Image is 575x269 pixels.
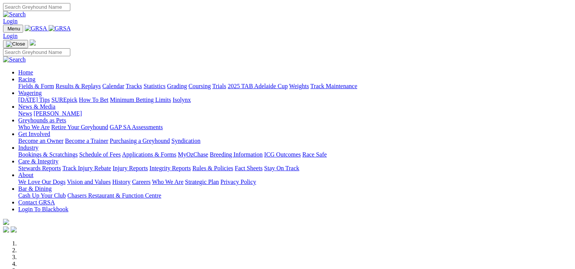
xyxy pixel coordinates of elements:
[302,151,326,158] a: Race Safe
[33,110,82,117] a: [PERSON_NAME]
[18,192,572,199] div: Bar & Dining
[18,151,78,158] a: Bookings & Scratchings
[25,25,47,32] img: GRSA
[18,144,38,151] a: Industry
[67,192,161,199] a: Chasers Restaurant & Function Centre
[18,185,52,192] a: Bar & Dining
[11,226,17,233] img: twitter.svg
[18,138,63,144] a: Become an Owner
[310,83,357,89] a: Track Maintenance
[18,103,55,110] a: News & Media
[3,3,70,11] input: Search
[55,83,101,89] a: Results & Replays
[18,138,572,144] div: Get Involved
[8,26,20,32] span: Menu
[132,179,150,185] a: Careers
[18,69,33,76] a: Home
[18,90,42,96] a: Wagering
[3,56,26,63] img: Search
[18,124,50,130] a: Who We Are
[18,83,572,90] div: Racing
[3,18,17,24] a: Login
[18,117,66,123] a: Greyhounds as Pets
[51,124,108,130] a: Retire Your Greyhound
[18,131,50,137] a: Get Involved
[65,138,108,144] a: Become a Trainer
[6,41,25,47] img: Close
[149,165,191,171] a: Integrity Reports
[3,48,70,56] input: Search
[18,206,68,212] a: Login To Blackbook
[18,76,35,82] a: Racing
[18,97,50,103] a: [DATE] Tips
[210,151,263,158] a: Breeding Information
[18,83,54,89] a: Fields & Form
[18,110,572,117] div: News & Media
[220,179,256,185] a: Privacy Policy
[178,151,208,158] a: MyOzChase
[18,165,61,171] a: Stewards Reports
[235,165,263,171] a: Fact Sheets
[18,192,66,199] a: Cash Up Your Club
[192,165,233,171] a: Rules & Policies
[18,179,572,185] div: About
[18,124,572,131] div: Greyhounds as Pets
[49,25,71,32] img: GRSA
[122,151,176,158] a: Applications & Forms
[18,199,55,206] a: Contact GRSA
[18,172,33,178] a: About
[18,158,59,165] a: Care & Integrity
[171,138,200,144] a: Syndication
[152,179,184,185] a: Who We Are
[228,83,288,89] a: 2025 TAB Adelaide Cup
[185,179,219,185] a: Strategic Plan
[51,97,77,103] a: SUREpick
[167,83,187,89] a: Grading
[18,165,572,172] div: Care & Integrity
[3,226,9,233] img: facebook.svg
[3,33,17,39] a: Login
[62,165,111,171] a: Track Injury Rebate
[30,40,36,46] img: logo-grsa-white.png
[110,124,163,130] a: GAP SA Assessments
[264,165,299,171] a: Stay On Track
[18,151,572,158] div: Industry
[102,83,124,89] a: Calendar
[3,25,23,33] button: Toggle navigation
[3,40,28,48] button: Toggle navigation
[67,179,111,185] a: Vision and Values
[126,83,142,89] a: Tracks
[3,11,26,18] img: Search
[79,97,109,103] a: How To Bet
[18,179,65,185] a: We Love Our Dogs
[18,97,572,103] div: Wagering
[188,83,211,89] a: Coursing
[18,110,32,117] a: News
[79,151,120,158] a: Schedule of Fees
[144,83,166,89] a: Statistics
[173,97,191,103] a: Isolynx
[212,83,226,89] a: Trials
[289,83,309,89] a: Weights
[112,179,130,185] a: History
[110,97,171,103] a: Minimum Betting Limits
[3,219,9,225] img: logo-grsa-white.png
[264,151,301,158] a: ICG Outcomes
[112,165,148,171] a: Injury Reports
[110,138,170,144] a: Purchasing a Greyhound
